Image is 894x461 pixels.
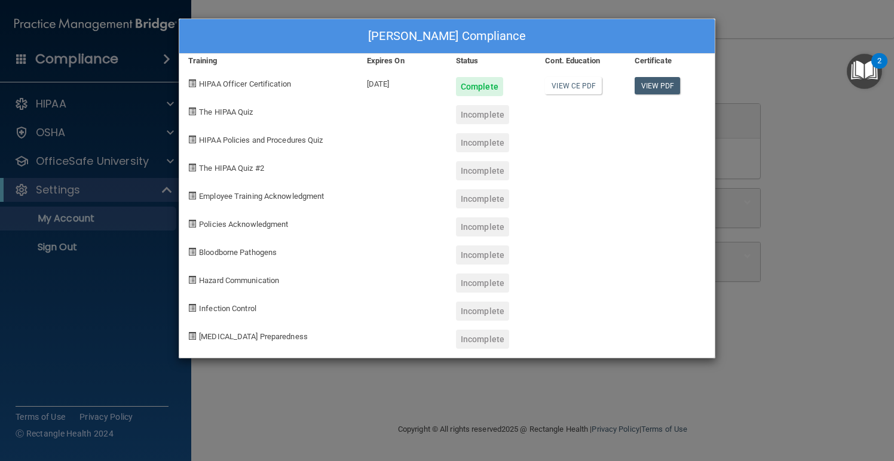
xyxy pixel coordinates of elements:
div: Cont. Education [536,54,625,68]
div: Incomplete [456,330,509,349]
span: Bloodborne Pathogens [199,248,277,257]
button: Open Resource Center, 2 new notifications [847,54,882,89]
div: Complete [456,77,503,96]
span: Infection Control [199,304,256,313]
div: Incomplete [456,133,509,152]
a: View PDF [635,77,681,94]
div: Incomplete [456,189,509,208]
span: The HIPAA Quiz #2 [199,164,264,173]
div: Incomplete [456,273,509,293]
div: [DATE] [358,68,447,96]
span: Policies Acknowledgment [199,220,288,229]
div: Status [447,54,536,68]
div: Incomplete [456,105,509,124]
div: Expires On [358,54,447,68]
span: Hazard Communication [199,276,279,285]
div: Certificate [626,54,715,68]
div: Incomplete [456,302,509,321]
a: View CE PDF [545,77,602,94]
div: 2 [877,61,881,76]
div: Incomplete [456,217,509,236]
span: HIPAA Policies and Procedures Quiz [199,136,323,145]
div: Incomplete [456,245,509,265]
div: Incomplete [456,161,509,180]
div: [PERSON_NAME] Compliance [179,19,715,54]
span: Employee Training Acknowledgment [199,192,324,201]
span: The HIPAA Quiz [199,107,253,116]
span: [MEDICAL_DATA] Preparedness [199,332,308,341]
span: HIPAA Officer Certification [199,79,291,88]
div: Training [179,54,358,68]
